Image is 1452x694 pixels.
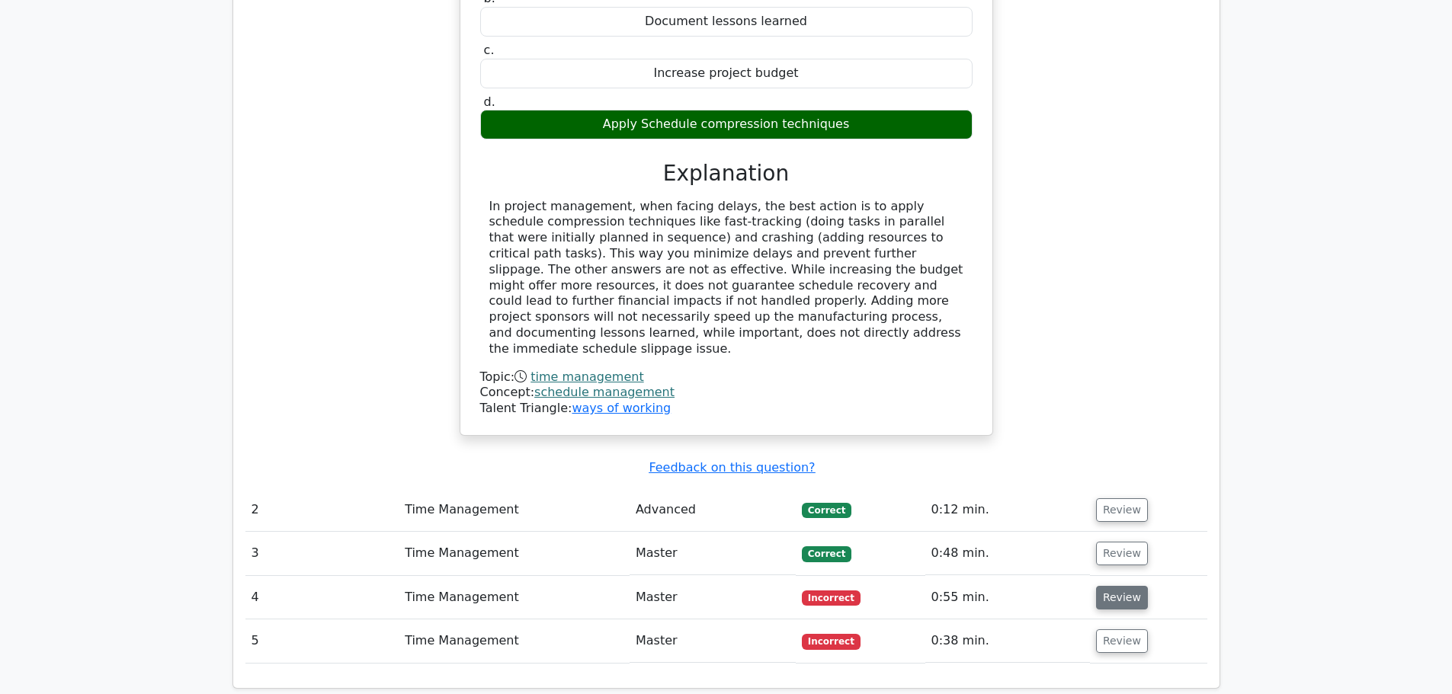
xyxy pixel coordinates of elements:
td: 0:48 min. [925,532,1090,575]
td: Master [630,619,796,663]
span: c. [484,43,495,57]
div: Apply Schedule compression techniques [480,110,973,139]
td: Master [630,576,796,619]
span: d. [484,94,495,109]
h3: Explanation [489,161,963,187]
div: Concept: [480,385,973,401]
span: Correct [802,503,851,518]
a: schedule management [534,385,675,399]
a: Feedback on this question? [649,460,815,475]
a: time management [530,369,643,384]
td: 0:38 min. [925,619,1090,663]
td: 3 [245,532,399,575]
button: Review [1096,498,1148,522]
td: 4 [245,576,399,619]
td: 0:55 min. [925,576,1090,619]
div: Topic: [480,369,973,385]
td: Time Management [399,532,630,575]
td: Advanced [630,488,796,532]
a: ways of working [572,401,671,415]
span: Incorrect [802,590,861,606]
td: Time Management [399,619,630,663]
td: 5 [245,619,399,663]
td: Master [630,532,796,575]
td: 2 [245,488,399,532]
div: Document lessons learned [480,7,973,37]
div: Talent Triangle: [480,369,973,417]
td: 0:12 min. [925,488,1090,532]
td: Time Management [399,488,630,532]
td: Time Management [399,576,630,619]
button: Review [1096,629,1148,653]
span: Incorrect [802,634,861,649]
button: Review [1096,586,1148,609]
div: Increase project budget [480,59,973,88]
span: Correct [802,546,851,561]
div: In project management, when facing delays, the best action is to apply schedule compression techn... [489,199,963,357]
button: Review [1096,542,1148,565]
